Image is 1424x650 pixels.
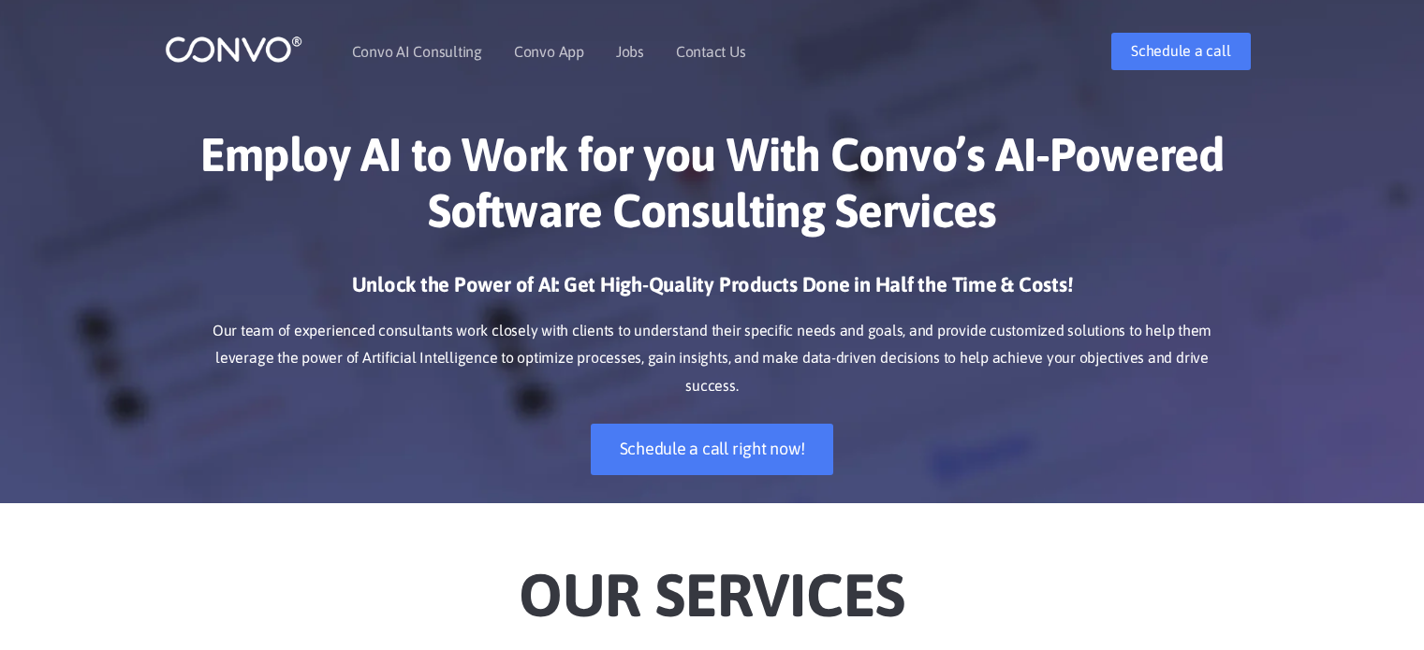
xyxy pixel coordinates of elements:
[165,35,302,64] img: logo_1.png
[352,44,482,59] a: Convo AI Consulting
[193,271,1232,312] h3: Unlock the Power of AI: Get High-Quality Products Done in Half the Time & Costs!
[591,424,834,475] a: Schedule a call right now!
[1111,33,1250,70] a: Schedule a call
[676,44,746,59] a: Contact Us
[193,317,1232,401] p: Our team of experienced consultants work closely with clients to understand their specific needs ...
[193,126,1232,253] h1: Employ AI to Work for you With Convo’s AI-Powered Software Consulting Services
[616,44,644,59] a: Jobs
[193,531,1232,636] h2: Our Services
[514,44,584,59] a: Convo App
